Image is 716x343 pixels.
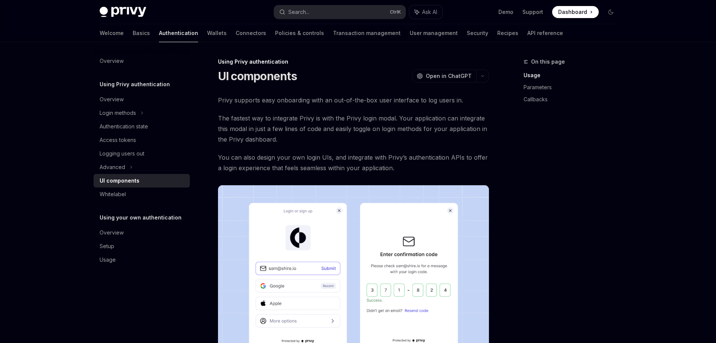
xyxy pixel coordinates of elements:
[94,120,190,133] a: Authentication state
[218,58,489,66] div: Using Privy authentication
[207,24,227,42] a: Wallets
[159,24,198,42] a: Authentication
[100,213,182,222] h5: Using your own authentication
[100,136,136,145] div: Access tokens
[274,5,406,19] button: Search...CtrlK
[412,70,476,82] button: Open in ChatGPT
[100,108,136,117] div: Login methods
[218,113,489,145] span: The fastest way to integrate Privy is with the Privy login modal. Your application can integrate ...
[94,253,190,267] a: Usage
[531,57,565,66] span: On this page
[133,24,150,42] a: Basics
[94,239,190,253] a: Setup
[422,8,437,16] span: Ask AI
[605,6,617,18] button: Toggle dark mode
[100,122,148,131] div: Authentication state
[498,8,513,16] a: Demo
[558,8,587,16] span: Dashboard
[94,226,190,239] a: Overview
[100,56,124,66] div: Overview
[218,152,489,173] span: You can also design your own login UIs, and integrate with Privy’s authentication APIs to offer a...
[100,228,124,237] div: Overview
[288,8,309,17] div: Search...
[100,24,124,42] a: Welcome
[467,24,488,42] a: Security
[100,176,139,185] div: UI components
[522,8,543,16] a: Support
[100,7,146,17] img: dark logo
[524,69,623,81] a: Usage
[94,188,190,201] a: Whitelabel
[94,147,190,160] a: Logging users out
[94,93,190,106] a: Overview
[100,242,114,251] div: Setup
[497,24,518,42] a: Recipes
[94,174,190,188] a: UI components
[94,54,190,68] a: Overview
[333,24,401,42] a: Transaction management
[524,81,623,93] a: Parameters
[94,133,190,147] a: Access tokens
[527,24,563,42] a: API reference
[275,24,324,42] a: Policies & controls
[100,190,126,199] div: Whitelabel
[100,80,170,89] h5: Using Privy authentication
[552,6,599,18] a: Dashboard
[100,149,144,158] div: Logging users out
[410,24,458,42] a: User management
[100,255,116,264] div: Usage
[236,24,266,42] a: Connectors
[100,163,125,172] div: Advanced
[409,5,442,19] button: Ask AI
[426,72,472,80] span: Open in ChatGPT
[524,93,623,105] a: Callbacks
[218,69,297,83] h1: UI components
[100,95,124,104] div: Overview
[218,95,489,105] span: Privy supports easy onboarding with an out-of-the-box user interface to log users in.
[390,9,401,15] span: Ctrl K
